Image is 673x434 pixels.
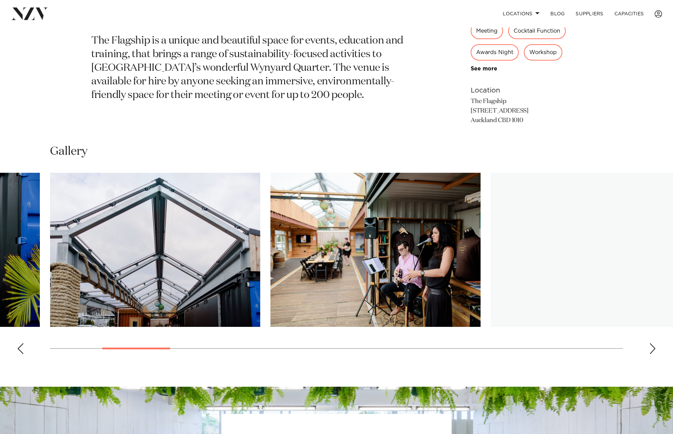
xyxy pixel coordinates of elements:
a: BLOG [545,6,570,21]
swiper-slide: 4 / 22 [270,173,481,327]
a: Locations [497,6,545,21]
swiper-slide: 3 / 22 [50,173,260,327]
div: Cocktail Function [508,23,566,39]
p: The Flagship [STREET_ADDRESS] Auckland CBD 1010 [471,97,582,126]
p: The Flagship is a unique and beautiful space for events, education and training, that brings a ra... [91,34,422,102]
div: Meeting [471,23,503,39]
h2: Gallery [50,144,88,159]
a: SUPPLIERS [570,6,609,21]
div: Workshop [524,44,562,61]
div: Awards Night [471,44,519,61]
a: Capacities [609,6,649,21]
h6: Location [471,85,582,96]
img: nzv-logo.png [11,7,48,20]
